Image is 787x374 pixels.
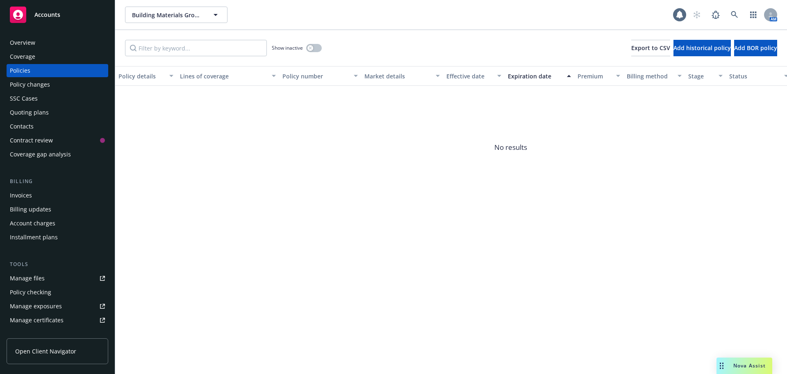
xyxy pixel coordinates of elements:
[10,203,51,216] div: Billing updates
[10,189,32,202] div: Invoices
[10,78,50,91] div: Policy changes
[7,92,108,105] a: SSC Cases
[282,72,349,80] div: Policy number
[707,7,724,23] a: Report a Bug
[7,328,108,341] a: Manage claims
[125,7,227,23] button: Building Materials Group, Inc
[631,44,670,52] span: Export to CSV
[10,272,45,285] div: Manage files
[729,72,779,80] div: Status
[279,66,361,86] button: Policy number
[10,106,49,119] div: Quoting plans
[10,328,51,341] div: Manage claims
[15,347,76,356] span: Open Client Navigator
[10,50,35,63] div: Coverage
[7,134,108,147] a: Contract review
[688,72,714,80] div: Stage
[574,66,623,86] button: Premium
[361,66,443,86] button: Market details
[177,66,279,86] button: Lines of coverage
[7,314,108,327] a: Manage certificates
[10,148,71,161] div: Coverage gap analysis
[7,231,108,244] a: Installment plans
[623,66,685,86] button: Billing method
[115,66,177,86] button: Policy details
[272,44,303,51] span: Show inactive
[716,358,727,374] div: Drag to move
[673,44,731,52] span: Add historical policy
[7,272,108,285] a: Manage files
[10,286,51,299] div: Policy checking
[726,7,743,23] a: Search
[7,177,108,186] div: Billing
[7,286,108,299] a: Policy checking
[7,217,108,230] a: Account charges
[34,11,60,18] span: Accounts
[7,148,108,161] a: Coverage gap analysis
[125,40,267,56] input: Filter by keyword...
[578,72,611,80] div: Premium
[10,36,35,49] div: Overview
[118,72,164,80] div: Policy details
[685,66,726,86] button: Stage
[505,66,574,86] button: Expiration date
[10,120,34,133] div: Contacts
[733,362,766,369] span: Nova Assist
[10,92,38,105] div: SSC Cases
[7,203,108,216] a: Billing updates
[7,260,108,268] div: Tools
[10,134,53,147] div: Contract review
[7,50,108,63] a: Coverage
[446,72,492,80] div: Effective date
[508,72,562,80] div: Expiration date
[631,40,670,56] button: Export to CSV
[7,78,108,91] a: Policy changes
[10,64,30,77] div: Policies
[716,358,772,374] button: Nova Assist
[180,72,267,80] div: Lines of coverage
[673,40,731,56] button: Add historical policy
[7,64,108,77] a: Policies
[443,66,505,86] button: Effective date
[7,120,108,133] a: Contacts
[10,314,64,327] div: Manage certificates
[7,300,108,313] a: Manage exposures
[364,72,431,80] div: Market details
[10,231,58,244] div: Installment plans
[734,44,777,52] span: Add BOR policy
[10,217,55,230] div: Account charges
[132,11,203,19] span: Building Materials Group, Inc
[10,300,62,313] div: Manage exposures
[7,189,108,202] a: Invoices
[7,106,108,119] a: Quoting plans
[734,40,777,56] button: Add BOR policy
[627,72,673,80] div: Billing method
[7,3,108,26] a: Accounts
[689,7,705,23] a: Start snowing
[7,36,108,49] a: Overview
[745,7,762,23] a: Switch app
